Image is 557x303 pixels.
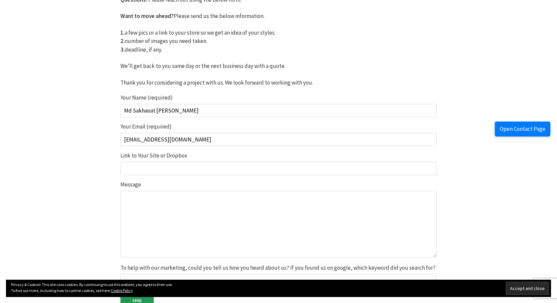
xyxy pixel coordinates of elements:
div: Privacy & Cookies: This site uses cookies. By continuing to use this website, you agree to their ... [6,280,551,297]
a: Cookie Policy [111,288,133,293]
input: Accept and close [506,282,549,295]
p: a few pics or a link to your store so we get an idea of your styles. number of images you need ta... [120,29,437,54]
p: We’ll get back to you same day or the next business day with a quote. [120,62,437,71]
label: To help with our marketing, could you tell us how you heard about us? If you found us on google, ... [120,265,437,287]
strong: 1. [120,29,125,36]
strong: 3. [120,46,125,53]
input: Your Email (required) [120,133,437,146]
strong: Want to move ahead? [120,12,174,20]
input: Link to Your Site or Dropbox [120,162,437,175]
label: Your Email (required) [120,124,437,146]
label: Link to Your Site or Dropbox [120,153,437,175]
input: To help with our marketing, could you tell us how you heard about us? If you found us on google, ... [120,274,437,287]
p: Thank you for considering a project with us. We look forward to working with you. [120,79,437,87]
label: Message [120,182,437,258]
input: Your Name (required) [120,104,437,117]
textarea: Message [120,191,437,257]
label: Your Name (required) [120,95,437,117]
strong: 2. [120,37,125,45]
button: Open Contact Page [495,122,550,137]
p: Please send us the below information. [120,12,437,21]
